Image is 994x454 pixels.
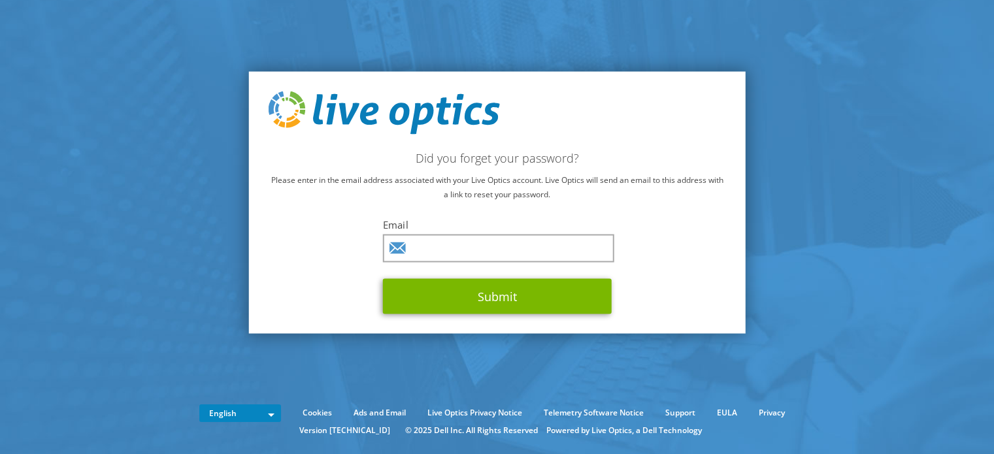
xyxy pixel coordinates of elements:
label: Email [383,218,612,231]
h2: Did you forget your password? [268,150,726,165]
a: Ads and Email [344,406,416,420]
img: live_optics_svg.svg [268,91,499,135]
li: © 2025 Dell Inc. All Rights Reserved [399,423,544,438]
a: Telemetry Software Notice [534,406,654,420]
button: Submit [383,278,612,314]
li: Powered by Live Optics, a Dell Technology [546,423,702,438]
li: Version [TECHNICAL_ID] [293,423,397,438]
a: Support [655,406,705,420]
a: Live Optics Privacy Notice [418,406,532,420]
a: Cookies [293,406,342,420]
a: Privacy [749,406,795,420]
p: Please enter in the email address associated with your Live Optics account. Live Optics will send... [268,172,726,201]
a: EULA [707,406,747,420]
